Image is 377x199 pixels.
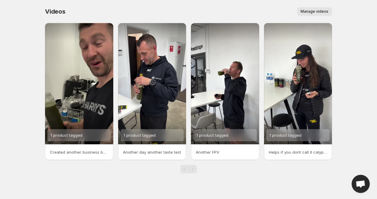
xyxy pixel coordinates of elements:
span: Videos [45,8,66,15]
span: 1 product tagged [196,133,228,138]
p: Helps if you dont call it calypsosheridan but we will take the smoothie compliments all day [269,149,327,155]
nav: Pagination [180,165,197,173]
span: 1 product tagged [269,133,301,138]
span: 1 product tagged [124,133,156,138]
p: Created another business banger it seems Greens Amino Protein is set to Yes its a great supplemen... [50,149,108,155]
span: 1 product tagged [50,133,82,138]
button: Manage videos [297,7,332,16]
p: Another day another taste test [123,149,182,155]
a: Open chat [352,175,370,193]
p: Another FPV [196,149,254,155]
span: Manage videos [301,9,328,14]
